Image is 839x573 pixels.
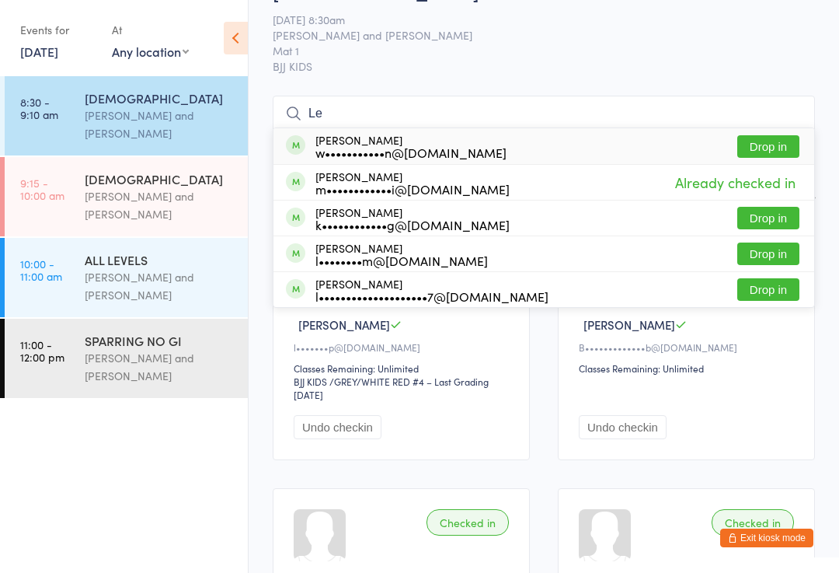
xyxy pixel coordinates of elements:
span: [PERSON_NAME] [298,316,390,333]
div: [PERSON_NAME] and [PERSON_NAME] [85,268,235,304]
div: BJJ KIDS [294,375,327,388]
div: [PERSON_NAME] and [PERSON_NAME] [85,187,235,223]
div: Checked in [712,509,794,536]
div: [PERSON_NAME] [315,134,507,159]
div: Classes Remaining: Unlimited [579,362,799,375]
span: / GREY/WHITE RED #4 – Last Grading [DATE] [294,375,489,401]
div: [PERSON_NAME] [315,206,510,231]
div: l••••••••m@[DOMAIN_NAME] [315,254,488,267]
span: [PERSON_NAME] and [PERSON_NAME] [273,27,791,43]
div: Checked in [426,509,509,536]
button: Drop in [737,135,799,158]
button: Drop in [737,243,799,265]
button: Exit kiosk mode [720,529,813,547]
time: 10:00 - 11:00 am [20,257,62,282]
a: [DATE] [20,43,58,60]
div: ALL LEVELS [85,251,235,268]
button: Drop in [737,278,799,301]
div: Any location [112,43,189,60]
div: Classes Remaining: Unlimited [294,362,513,375]
div: k••••••••••••g@[DOMAIN_NAME] [315,218,510,231]
button: Undo checkin [579,415,667,439]
div: m••••••••••••i@[DOMAIN_NAME] [315,183,510,195]
div: [PERSON_NAME] [315,242,488,267]
div: At [112,17,189,43]
time: 9:15 - 10:00 am [20,176,64,201]
div: SPARRING NO GI [85,332,235,349]
div: [DEMOGRAPHIC_DATA] [85,170,235,187]
div: Events for [20,17,96,43]
div: w•••••••••••n@[DOMAIN_NAME] [315,146,507,159]
time: 8:30 - 9:10 am [20,96,58,121]
a: 11:00 -12:00 pmSPARRING NO GI[PERSON_NAME] and [PERSON_NAME] [5,319,248,398]
span: Mat 1 [273,43,791,58]
div: [PERSON_NAME] and [PERSON_NAME] [85,349,235,385]
span: [DATE] 8:30am [273,12,791,27]
button: Undo checkin [294,415,381,439]
div: l••••••••••••••••••••7@[DOMAIN_NAME] [315,290,548,302]
button: Drop in [737,207,799,229]
div: B•••••••••••••b@[DOMAIN_NAME] [579,341,799,354]
a: 8:30 -9:10 am[DEMOGRAPHIC_DATA][PERSON_NAME] and [PERSON_NAME] [5,76,248,155]
div: [PERSON_NAME] and [PERSON_NAME] [85,107,235,142]
time: 11:00 - 12:00 pm [20,338,64,363]
div: [DEMOGRAPHIC_DATA] [85,89,235,107]
div: l•••••••p@[DOMAIN_NAME] [294,341,513,354]
a: 10:00 -11:00 amALL LEVELS[PERSON_NAME] and [PERSON_NAME] [5,238,248,317]
span: BJJ KIDS [273,58,815,74]
input: Search [273,96,815,131]
div: [PERSON_NAME] [315,278,548,302]
a: 9:15 -10:00 am[DEMOGRAPHIC_DATA][PERSON_NAME] and [PERSON_NAME] [5,157,248,236]
span: Already checked in [671,169,799,196]
div: [PERSON_NAME] [315,170,510,195]
span: [PERSON_NAME] [583,316,675,333]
